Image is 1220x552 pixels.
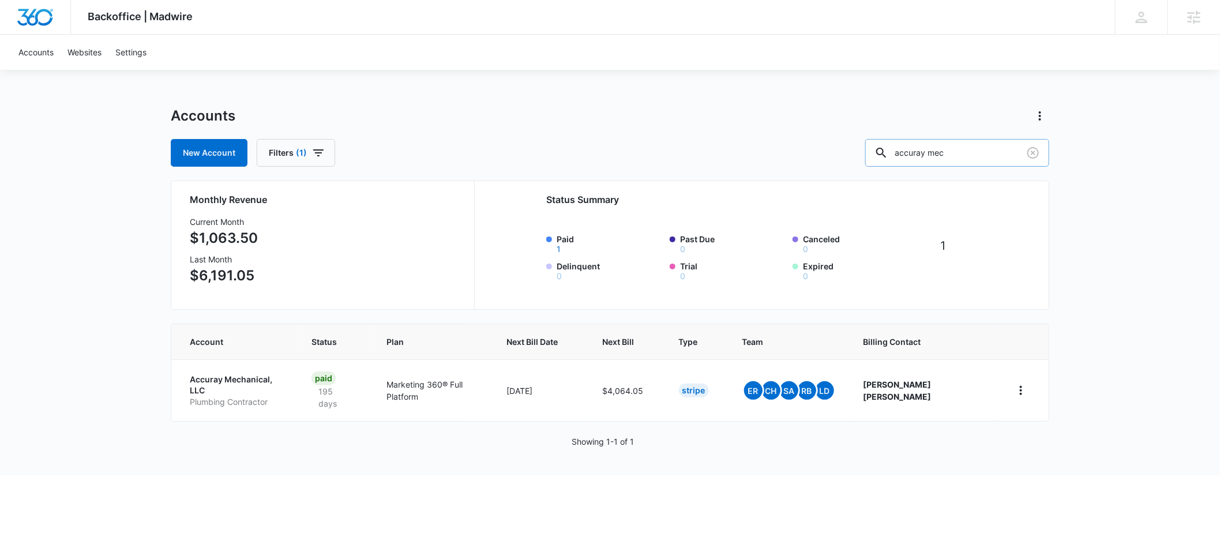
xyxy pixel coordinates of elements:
span: Team [742,336,819,348]
label: Trial [680,260,786,280]
a: Websites [61,35,108,70]
label: Delinquent [557,260,663,280]
h3: Current Month [190,216,258,228]
p: Accuray Mechanical, LLC [190,374,284,396]
button: Clear [1024,144,1042,162]
button: Actions [1031,107,1049,125]
span: ER [744,381,763,400]
span: (1) [296,149,307,157]
tspan: 1 [940,238,945,253]
p: 195 days [311,385,359,410]
span: Plan [386,336,479,348]
span: Account [190,336,267,348]
p: $1,063.50 [190,228,258,249]
span: Type [679,336,698,348]
a: New Account [171,139,247,167]
p: Showing 1-1 of 1 [572,435,635,448]
span: RB [798,381,816,400]
label: Past Due [680,233,786,253]
p: Marketing 360® Full Platform [386,378,479,403]
button: home [1012,381,1030,400]
td: $4,064.05 [589,359,665,421]
input: Search [865,139,1049,167]
span: Next Bill [603,336,635,348]
span: Backoffice | Madwire [88,10,193,22]
label: Expired [803,260,909,280]
h1: Accounts [171,107,235,125]
a: Accounts [12,35,61,70]
span: Next Bill Date [507,336,558,348]
p: $6,191.05 [190,265,258,286]
span: LD [816,381,834,400]
label: Canceled [803,233,909,253]
h2: Monthly Revenue [190,193,460,206]
a: Accuray Mechanical, LLCPlumbing Contractor [190,374,284,408]
div: Paid [311,371,336,385]
td: [DATE] [493,359,589,421]
p: Plumbing Contractor [190,396,284,408]
div: Stripe [679,384,709,397]
span: Billing Contact [864,336,984,348]
span: CH [762,381,780,400]
h3: Last Month [190,253,258,265]
span: Status [311,336,342,348]
a: Settings [108,35,153,70]
strong: [PERSON_NAME] [PERSON_NAME] [864,380,932,401]
span: SA [780,381,798,400]
button: Paid [557,245,561,253]
label: Paid [557,233,663,253]
h2: Status Summary [546,193,973,206]
button: Filters(1) [257,139,335,167]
